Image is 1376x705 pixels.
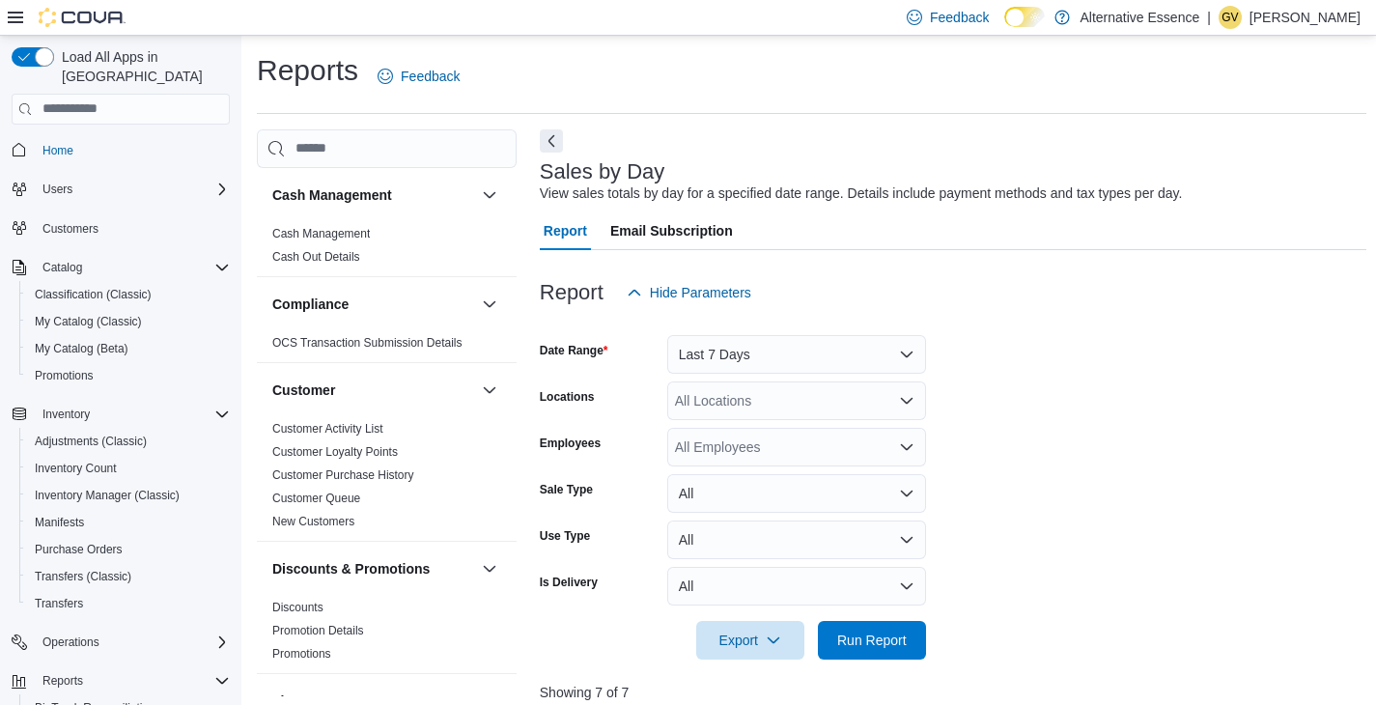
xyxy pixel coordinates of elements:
span: OCS Transaction Submission Details [272,335,463,351]
button: Inventory Count [19,455,238,482]
span: Export [708,621,793,660]
span: Manifests [27,511,230,534]
span: Inventory [42,407,90,422]
button: Next [540,129,563,153]
span: Inventory Count [35,461,117,476]
h3: Customer [272,381,335,400]
button: Operations [4,629,238,656]
button: Cash Management [478,183,501,207]
p: [PERSON_NAME] [1250,6,1361,29]
a: New Customers [272,515,354,528]
span: My Catalog (Beta) [35,341,128,356]
button: Promotions [19,362,238,389]
button: Catalog [4,254,238,281]
span: Transfers (Classic) [35,569,131,584]
span: Feedback [930,8,989,27]
button: Cash Management [272,185,474,205]
a: Customer Queue [272,492,360,505]
button: Transfers (Classic) [19,563,238,590]
span: Classification (Classic) [35,287,152,302]
button: Transfers [19,590,238,617]
span: Transfers [35,596,83,611]
p: | [1207,6,1211,29]
span: Adjustments (Classic) [35,434,147,449]
button: Adjustments (Classic) [19,428,238,455]
button: Inventory [4,401,238,428]
span: Promotion Details [272,623,364,638]
span: Report [544,211,587,250]
label: Use Type [540,528,590,544]
span: Customer Purchase History [272,467,414,483]
button: Discounts & Promotions [272,559,474,578]
span: Promotions [272,646,331,662]
a: Promotions [27,364,101,387]
a: Home [35,139,81,162]
label: Sale Type [540,482,593,497]
button: Discounts & Promotions [478,557,501,580]
span: Promotions [35,368,94,383]
span: Customer Loyalty Points [272,444,398,460]
a: Transfers (Classic) [27,565,139,588]
button: Classification (Classic) [19,281,238,308]
button: My Catalog (Classic) [19,308,238,335]
a: Discounts [272,601,323,614]
button: Hide Parameters [619,273,759,312]
span: Hide Parameters [650,283,751,302]
p: Alternative Essence [1080,6,1199,29]
a: Adjustments (Classic) [27,430,154,453]
span: Adjustments (Classic) [27,430,230,453]
a: Customers [35,217,106,240]
label: Locations [540,389,595,405]
button: Compliance [478,293,501,316]
button: Open list of options [899,439,914,455]
a: Customer Loyalty Points [272,445,398,459]
a: Inventory Manager (Classic) [27,484,187,507]
button: Open list of options [899,393,914,409]
span: My Catalog (Classic) [27,310,230,333]
button: Home [4,136,238,164]
span: Catalog [42,260,82,275]
button: Customer [478,379,501,402]
a: Classification (Classic) [27,283,159,306]
span: Customers [42,221,98,237]
a: Feedback [370,57,467,96]
span: Home [42,143,73,158]
span: Promotions [27,364,230,387]
button: Users [35,178,80,201]
span: Operations [35,631,230,654]
span: New Customers [272,514,354,529]
label: Date Range [540,343,608,358]
span: Cash Out Details [272,249,360,265]
a: My Catalog (Classic) [27,310,150,333]
div: Cash Management [257,222,517,276]
span: Inventory Manager (Classic) [27,484,230,507]
span: Customer Activity List [272,421,383,437]
button: Catalog [35,256,90,279]
span: Customer Queue [272,491,360,506]
button: Export [696,621,804,660]
span: Classification (Classic) [27,283,230,306]
span: Manifests [35,515,84,530]
h3: Discounts & Promotions [272,559,430,578]
span: Transfers [27,592,230,615]
span: Purchase Orders [35,542,123,557]
span: Inventory Count [27,457,230,480]
span: Discounts [272,600,323,615]
span: Load All Apps in [GEOGRAPHIC_DATA] [54,47,230,86]
a: Inventory Count [27,457,125,480]
span: Catalog [35,256,230,279]
span: Inventory [35,403,230,426]
div: Greg Veshinfsky [1219,6,1242,29]
a: Promotion Details [272,624,364,637]
button: Users [4,176,238,203]
a: Cash Management [272,227,370,240]
button: Reports [4,667,238,694]
button: Last 7 Days [667,335,926,374]
button: Purchase Orders [19,536,238,563]
div: Compliance [257,331,517,362]
span: Dark Mode [1004,27,1005,28]
button: Customers [4,214,238,242]
a: Purchase Orders [27,538,130,561]
span: Operations [42,634,99,650]
div: Customer [257,417,517,541]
